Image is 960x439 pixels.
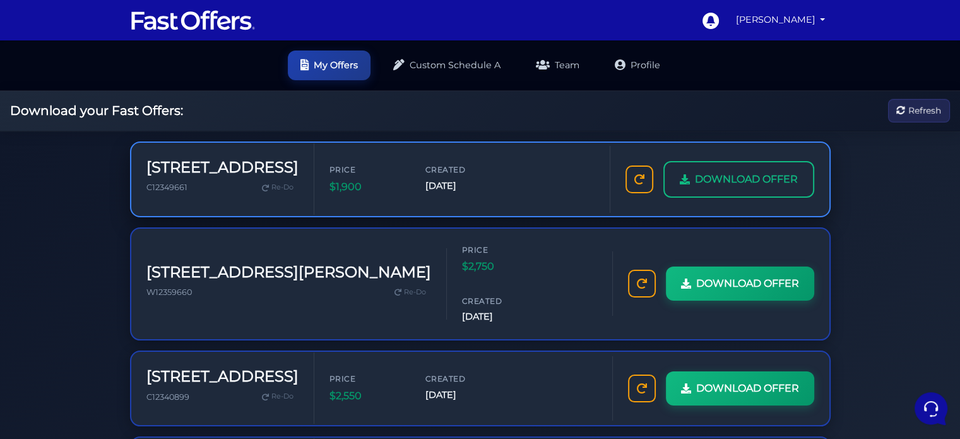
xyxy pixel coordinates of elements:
span: Re-Do [271,182,293,193]
iframe: Customerly Messenger Launcher [912,390,950,428]
span: C12340899 [146,392,189,402]
span: W12359660 [146,287,192,297]
h3: [STREET_ADDRESS][PERSON_NAME] [146,263,431,282]
span: Refresh [908,104,941,117]
span: DOWNLOAD OFFER [695,171,798,188]
span: DOWNLOAD OFFER [696,275,799,292]
span: Start a Conversation [91,134,177,144]
img: dark [40,91,66,116]
span: Re-Do [271,391,293,402]
a: DOWNLOAD OFFER [663,161,814,198]
a: Re-Do [389,284,431,301]
span: Find an Answer [20,177,86,187]
span: Created [425,373,501,385]
span: Created [425,164,501,176]
input: Search for an Article... [28,204,206,217]
span: [DATE] [462,310,538,324]
button: Help [165,323,242,352]
a: DOWNLOAD OFFER [666,267,814,301]
a: [PERSON_NAME] [731,8,831,32]
span: $2,750 [462,258,538,275]
button: Start a Conversation [20,126,232,152]
span: Price [462,244,538,256]
a: Custom Schedule A [381,51,513,80]
button: Messages [88,323,165,352]
a: Open Help Center [157,177,232,187]
a: Re-Do [257,179,299,196]
span: C12349661 [146,183,187,192]
a: See all [204,71,232,81]
span: $2,550 [329,388,405,404]
h2: Hello [PERSON_NAME] 👋 [10,10,212,51]
h2: Download your Fast Offers: [10,103,183,118]
span: Price [329,164,405,176]
h3: [STREET_ADDRESS] [146,159,299,177]
button: Home [10,323,88,352]
a: Profile [602,51,673,80]
span: [DATE] [425,388,501,402]
h3: [STREET_ADDRESS] [146,368,299,386]
a: Team [523,51,592,80]
span: $1,900 [329,179,405,195]
span: Re-Do [404,287,426,298]
button: Refresh [888,99,950,123]
p: Help [196,340,212,352]
a: Re-Do [257,388,299,405]
span: Created [462,295,538,307]
p: Home [38,340,59,352]
span: [DATE] [425,179,501,193]
a: DOWNLOAD OFFER [666,371,814,406]
span: Your Conversations [20,71,102,81]
span: DOWNLOAD OFFER [696,380,799,397]
a: My Offers [288,51,370,80]
img: dark [20,91,45,116]
p: Messages [109,340,145,352]
span: Price [329,373,405,385]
